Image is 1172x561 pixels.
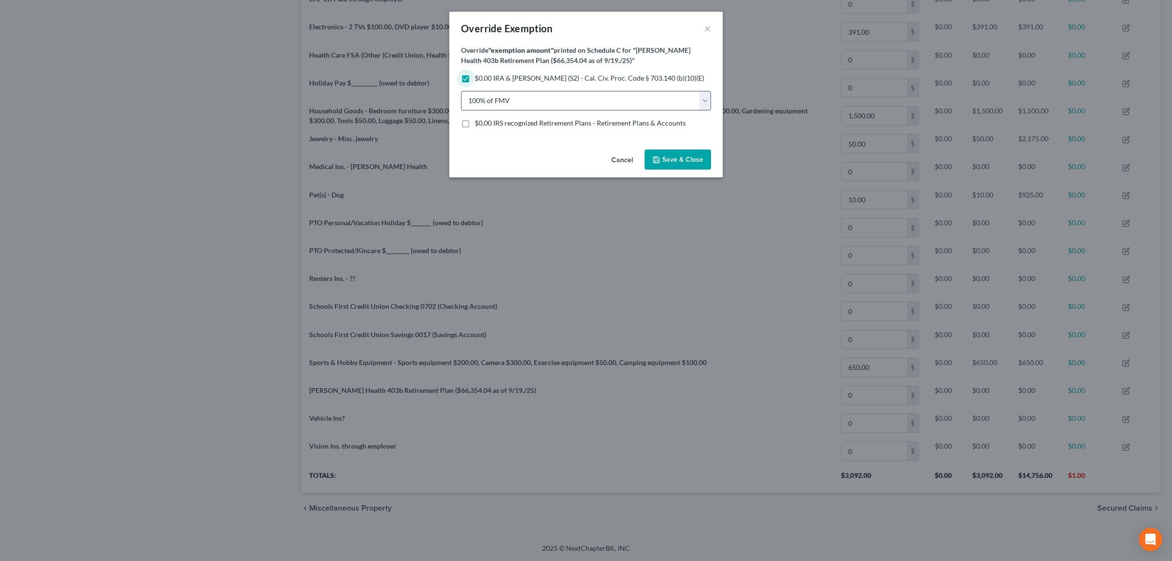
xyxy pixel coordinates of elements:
div: Open Intercom Messenger [1139,528,1162,551]
div: Override Exemption [461,22,552,35]
strong: "exemption amount" [488,46,554,54]
span: $0.00 IRS recognized Retirement Plans - Retirement Plans & Accounts [475,119,686,127]
button: Save & Close [645,150,711,170]
label: Override printed on Schedule C for "[PERSON_NAME] Health 403b Retirement Plan ($66,354.04 as of 9... [461,45,711,65]
button: Cancel [604,151,641,170]
button: × [704,22,711,34]
span: Save & Close [662,155,703,164]
span: $0.00 IRA & [PERSON_NAME] (S2) - Cal. Civ. Proc. Code § 703.140 (b)(10)(E) [475,74,704,82]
